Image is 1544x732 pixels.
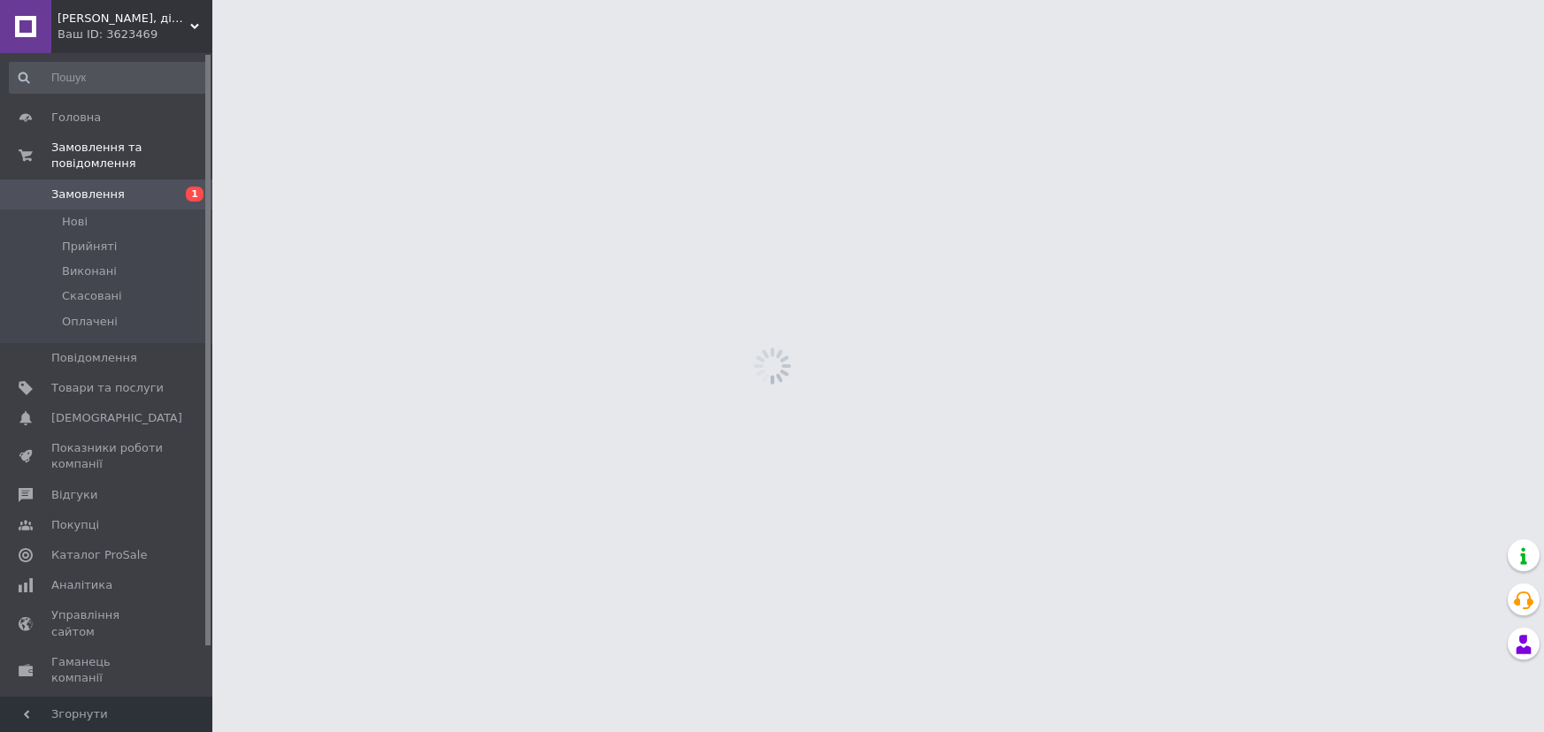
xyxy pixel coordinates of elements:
[51,140,212,172] span: Замовлення та повідомлення
[58,27,212,42] div: Ваш ID: 3623469
[51,187,125,202] span: Замовлення
[62,314,118,330] span: Оплачені
[62,214,88,230] span: Нові
[51,547,147,563] span: Каталог ProSale
[62,288,122,304] span: Скасовані
[9,62,208,94] input: Пошук
[62,263,117,279] span: Виконані
[58,11,190,27] span: Здоров'я, дім та сім'я
[51,440,164,472] span: Показники роботи компанії
[62,239,117,255] span: Прийняті
[51,654,164,686] span: Гаманець компанії
[51,410,182,426] span: [DEMOGRAPHIC_DATA]
[51,577,112,593] span: Аналітика
[51,487,97,503] span: Відгуки
[51,350,137,366] span: Повідомлення
[51,110,101,126] span: Головна
[186,187,204,202] span: 1
[51,517,99,533] span: Покупці
[51,607,164,639] span: Управління сайтом
[51,380,164,396] span: Товари та послуги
